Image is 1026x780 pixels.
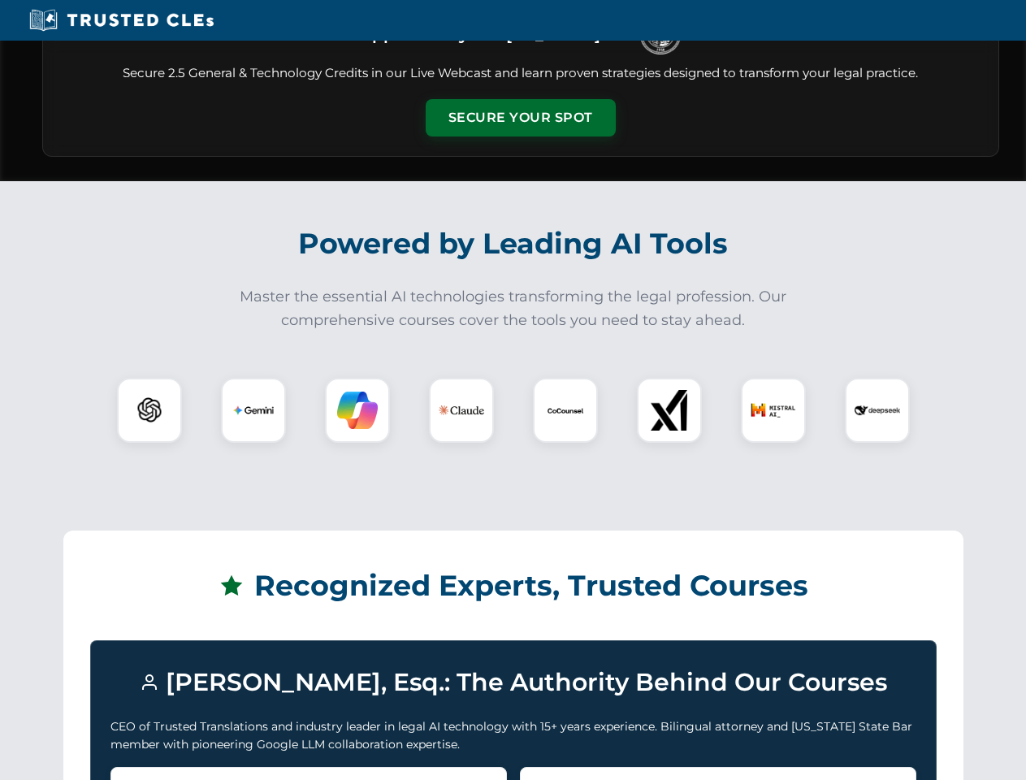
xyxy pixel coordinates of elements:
[545,390,586,431] img: CoCounsel Logo
[117,378,182,443] div: ChatGPT
[126,387,173,434] img: ChatGPT Logo
[221,378,286,443] div: Gemini
[63,64,979,83] p: Secure 2.5 General & Technology Credits in our Live Webcast and learn proven strategies designed ...
[24,8,219,32] img: Trusted CLEs
[426,99,616,136] button: Secure Your Spot
[533,378,598,443] div: CoCounsel
[439,388,484,433] img: Claude Logo
[751,388,796,433] img: Mistral AI Logo
[110,661,916,704] h3: [PERSON_NAME], Esq.: The Authority Behind Our Courses
[649,390,690,431] img: xAI Logo
[325,378,390,443] div: Copilot
[110,717,916,754] p: CEO of Trusted Translations and industry leader in legal AI technology with 15+ years experience....
[845,378,910,443] div: DeepSeek
[855,388,900,433] img: DeepSeek Logo
[63,215,963,272] h2: Powered by Leading AI Tools
[741,378,806,443] div: Mistral AI
[637,378,702,443] div: xAI
[337,390,378,431] img: Copilot Logo
[429,378,494,443] div: Claude
[229,285,798,332] p: Master the essential AI technologies transforming the legal profession. Our comprehensive courses...
[233,390,274,431] img: Gemini Logo
[90,557,937,614] h2: Recognized Experts, Trusted Courses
